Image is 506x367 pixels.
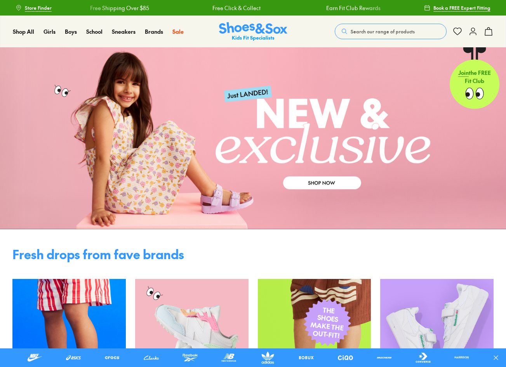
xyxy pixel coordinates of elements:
[86,28,103,36] a: School
[65,28,77,36] a: Boys
[112,28,136,35] span: Sneakers
[172,28,184,35] span: Sale
[424,1,490,15] a: Book a FREE Expert Fitting
[325,4,380,12] a: Earn Fit Club Rewards
[16,1,52,15] a: Store Finder
[25,4,52,11] span: Store Finder
[145,28,163,35] span: Brands
[450,47,499,109] a: Jointhe FREE Fit Club
[351,28,415,35] span: Search our range of products
[112,28,136,36] a: Sneakers
[309,305,346,340] span: THE SHOES MAKE THE OUT-FIT!
[65,28,77,35] span: Boys
[13,28,34,36] a: Shop All
[433,4,490,11] span: Book a FREE Expert Fitting
[13,28,34,35] span: Shop All
[145,28,163,36] a: Brands
[335,24,447,39] button: Search our range of products
[212,4,260,12] a: Free Click & Collect
[219,22,287,41] img: SNS_Logo_Responsive.svg
[458,69,469,76] span: Join
[89,4,148,12] a: Free Shipping Over $85
[219,22,287,41] a: Shoes & Sox
[172,28,184,36] a: Sale
[43,28,56,35] span: Girls
[86,28,103,35] span: School
[43,28,56,36] a: Girls
[450,62,499,91] p: the FREE Fit Club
